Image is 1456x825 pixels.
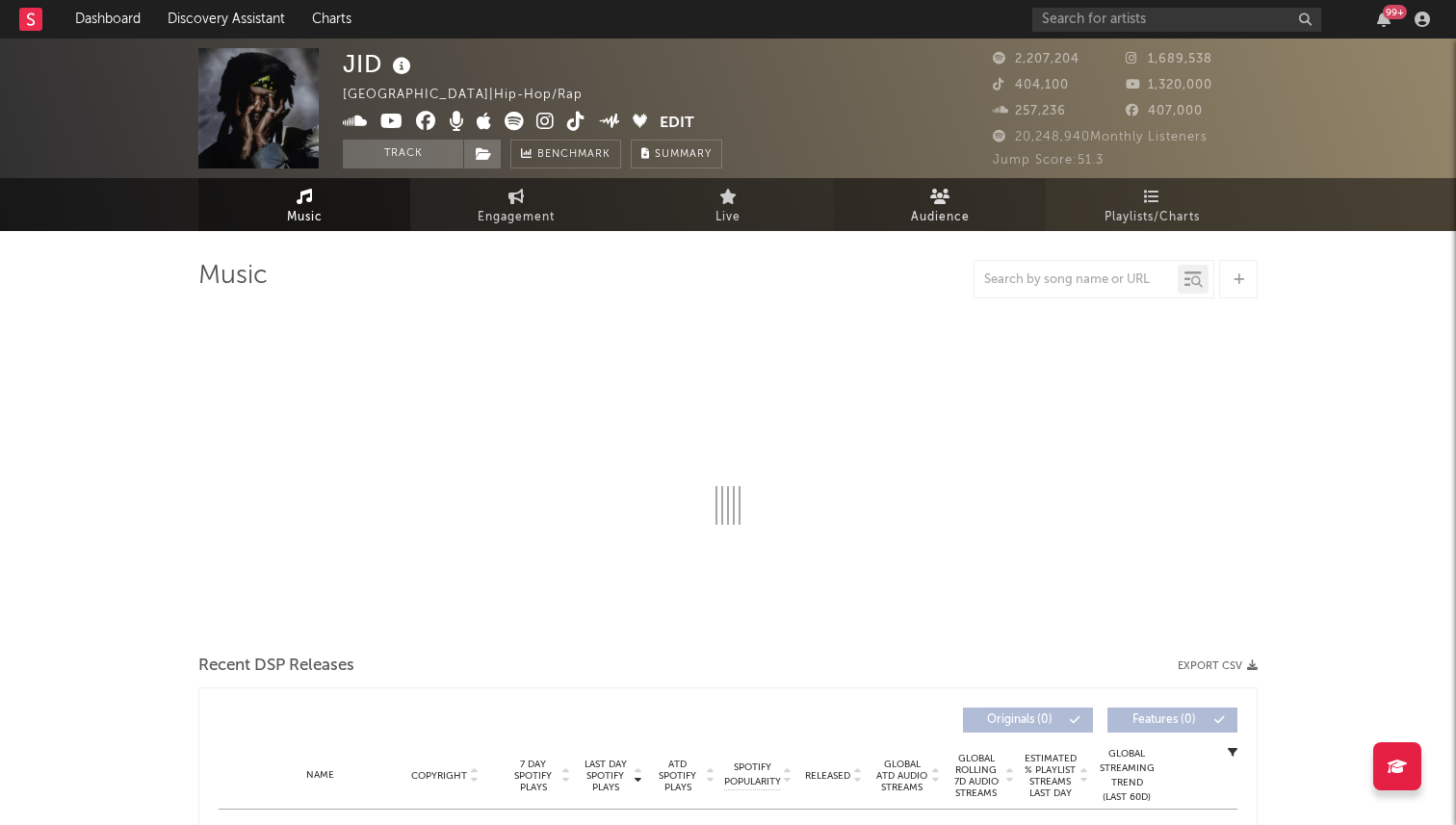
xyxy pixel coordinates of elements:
span: Last Day Spotify Plays [580,759,631,793]
span: Audience [911,206,970,229]
button: Originals(0) [963,708,1093,733]
input: Search for artists [1032,8,1321,32]
div: JID [343,48,416,80]
button: Export CSV [1178,660,1258,672]
span: 2,207,204 [993,53,1079,65]
a: Engagement [410,178,622,231]
span: 407,000 [1126,105,1203,117]
button: Track [343,140,463,168]
a: Audience [834,178,1046,231]
input: Search by song name or URL [975,272,1178,288]
span: Originals ( 0 ) [975,714,1064,726]
span: Estimated % Playlist Streams Last Day [1024,753,1077,799]
div: 99 + [1383,5,1407,19]
a: Live [622,178,834,231]
span: ATD Spotify Plays [652,759,703,793]
div: [GEOGRAPHIC_DATA] | Hip-Hop/Rap [343,84,605,107]
div: Name [257,768,383,783]
button: Edit [660,112,694,136]
span: Global ATD Audio Streams [875,759,928,793]
button: Summary [631,140,722,168]
span: Playlists/Charts [1105,206,1200,229]
button: Features(0) [1107,708,1237,733]
span: Music [287,206,323,229]
span: 20,248,940 Monthly Listeners [993,131,1208,143]
span: Benchmark [537,143,611,167]
span: Features ( 0 ) [1120,714,1209,726]
button: 99+ [1377,12,1391,27]
span: Recent DSP Releases [198,655,354,678]
span: Jump Score: 51.3 [993,154,1104,167]
span: Copyright [411,770,467,782]
a: Playlists/Charts [1046,178,1258,231]
a: Benchmark [510,140,621,168]
div: Global Streaming Trend (Last 60D) [1098,747,1156,805]
span: 7 Day Spotify Plays [507,759,559,793]
span: 257,236 [993,105,1066,117]
a: Music [198,178,410,231]
span: Spotify Popularity [724,761,781,789]
span: Summary [655,149,712,160]
span: Global Rolling 7D Audio Streams [949,753,1002,799]
span: 404,100 [993,79,1069,91]
span: Engagement [478,206,555,229]
span: Released [805,770,850,782]
span: 1,320,000 [1126,79,1212,91]
span: Live [715,206,741,229]
span: 1,689,538 [1126,53,1212,65]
